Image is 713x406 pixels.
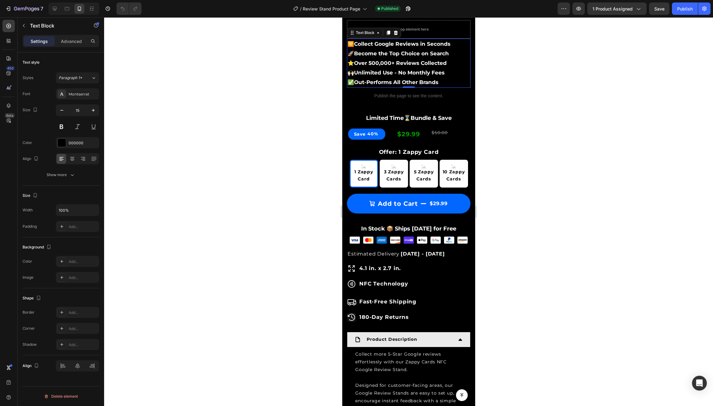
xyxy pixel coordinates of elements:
[23,342,37,347] div: Shadow
[69,275,98,281] div: Add...
[23,243,53,252] div: Background
[23,326,35,331] div: Corner
[56,205,99,216] input: Auto
[23,75,33,81] div: Styles
[23,294,42,302] div: Shape
[593,6,633,12] span: 1 product assigned
[587,2,647,15] button: 1 product assigned
[23,310,35,315] div: Border
[23,192,39,200] div: Size
[672,2,698,15] button: Publish
[692,376,707,391] div: Open Intercom Messenger
[69,140,98,146] div: 000000
[69,91,98,97] div: Montserrat
[23,275,33,280] div: Image
[23,155,40,163] div: Align
[69,310,98,315] div: Add...
[23,207,33,213] div: Width
[649,2,669,15] button: Save
[6,66,15,71] div: 450
[677,6,693,12] div: Publish
[69,342,98,348] div: Add...
[654,6,664,11] span: Save
[47,172,75,178] div: Show more
[23,140,32,146] div: Color
[23,60,40,65] div: Text style
[69,259,98,264] div: Add...
[23,259,32,264] div: Color
[116,2,141,15] div: Undo/Redo
[23,391,99,401] button: Delete element
[31,38,48,44] p: Settings
[23,362,40,370] div: Align
[342,17,475,406] iframe: Design area
[30,22,82,29] p: Text Block
[69,224,98,230] div: Add...
[61,38,82,44] p: Advanced
[23,91,30,97] div: Font
[23,169,99,180] button: Show more
[69,326,98,332] div: Add...
[23,224,37,229] div: Padding
[381,6,398,11] span: Published
[56,72,99,83] button: Paragraph 1*
[5,113,15,118] div: Beta
[44,393,78,400] div: Delete element
[40,5,43,12] p: 7
[300,6,302,12] span: /
[303,6,360,12] span: Review Stand Product Page
[2,2,46,15] button: 7
[13,365,114,402] span: Designed for customer-facing areas, our Google Review Stands are easy to set up, encourage instan...
[23,106,39,114] div: Size
[59,75,82,81] span: Paragraph 1*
